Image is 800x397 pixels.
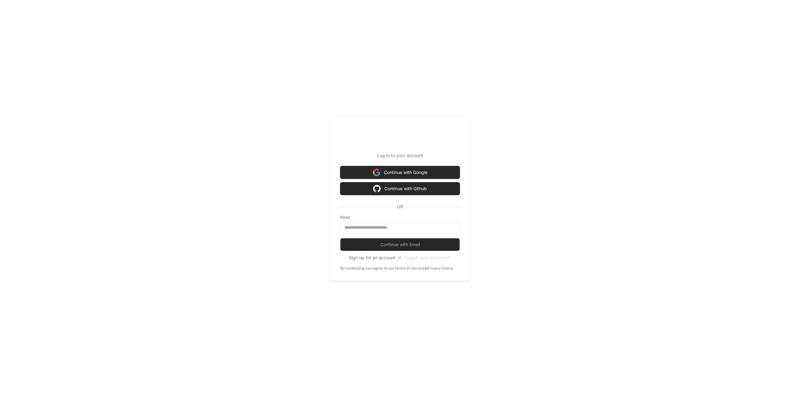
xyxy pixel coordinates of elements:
[340,152,460,159] p: Log in to your account
[349,255,395,261] button: Sign up for an account
[373,182,381,195] img: Sign in with google
[427,266,453,271] a: Privacy Policy.
[340,166,460,179] button: Continue with Google
[373,166,380,179] img: Sign in with google
[405,255,452,261] button: Forgot your password?
[394,266,425,271] a: Terms of Service
[425,266,427,271] div: &
[340,182,460,195] button: Continue with Github
[340,238,460,251] button: Continue with Email
[340,266,394,271] div: By continuing you agree to our
[394,204,406,210] span: OR
[340,241,460,248] span: Continue with Email
[340,215,460,220] label: Email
